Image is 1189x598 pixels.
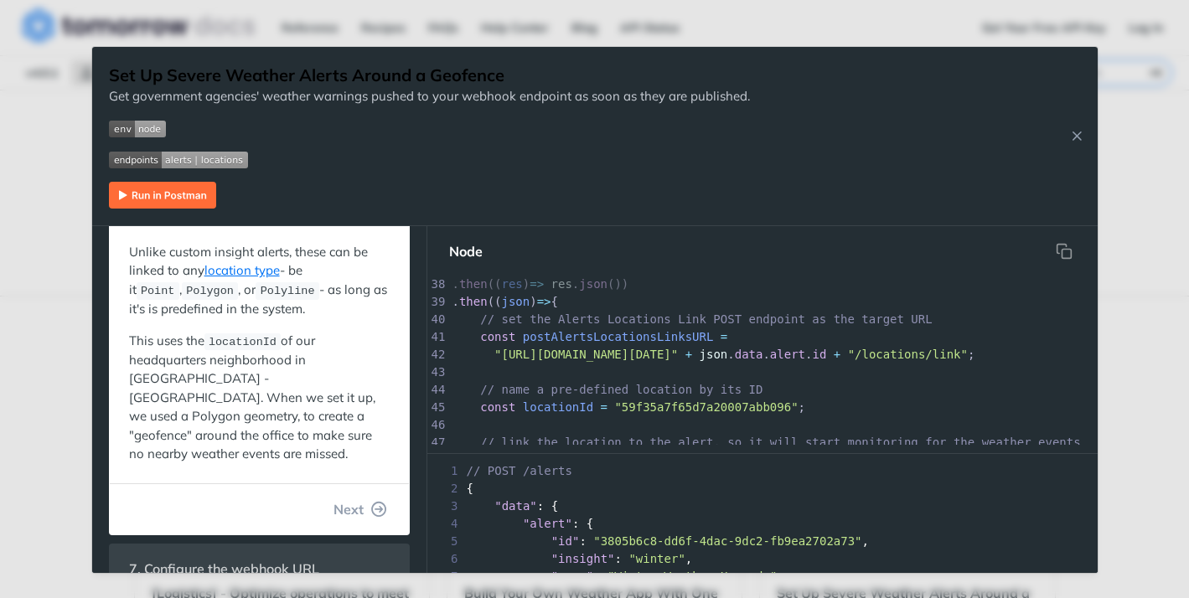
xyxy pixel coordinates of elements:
span: then [459,295,488,308]
span: 1 [427,462,463,480]
section: Unlike custom insight alerts, these can be linked to anylocation type- be itPoint,Polygon, orPoly... [109,173,410,535]
button: Node [436,235,496,268]
span: // link the location to the alert, so it will start monitoring for the weather events [480,436,1080,449]
span: => [530,277,544,291]
span: . [805,348,812,361]
span: "winter" [628,552,685,565]
div: 44 [427,381,444,399]
span: . [727,348,734,361]
a: location type [204,262,280,278]
span: ; [799,400,805,414]
span: "59f35a7f65d7a20007abb096" [614,400,798,414]
span: 7. Configure the webhook URL [118,553,332,585]
div: 40 [427,311,444,328]
span: id [812,348,826,361]
span: => [537,295,551,308]
span: + [685,348,692,361]
span: Polygon [186,285,234,297]
span: 5 [427,533,463,550]
span: 4 [427,515,463,533]
button: Copy [1047,235,1081,268]
span: { [551,295,558,308]
p: Unlike custom insight alerts, these can be linked to any - be it , , or - as long as it's is pred... [129,243,390,319]
img: env [109,121,166,137]
span: Expand image [109,119,750,138]
div: : { [427,497,1098,515]
div: 43 [427,363,444,381]
div: 38 [427,276,444,293]
span: "[URL][DOMAIN_NAME][DATE]" [494,348,678,361]
span: res [502,277,523,291]
span: postAlertsLocationsLinksURL [523,330,714,343]
div: { [427,480,1098,497]
span: Expand image [109,150,750,169]
img: Run in Postman [109,182,216,209]
a: Expand image [109,185,216,201]
span: // POST /alerts [467,464,572,477]
span: ) [530,295,536,308]
div: : , [427,550,1098,568]
span: . [452,295,459,308]
span: const [480,330,515,343]
div: : { [427,515,1098,533]
span: locationId [209,336,277,348]
div: 41 [427,328,444,346]
span: 2 [427,480,463,497]
div: 47 [427,434,444,451]
span: const [480,400,515,414]
span: . [763,348,769,361]
div: 46 [427,416,444,434]
span: Point [141,285,175,297]
span: // name a pre-defined location by its ID [480,383,763,396]
span: data [735,348,763,361]
span: "Winter Weather Hazards" [607,570,777,583]
span: json [579,277,607,291]
span: "insight" [551,552,615,565]
span: + [834,348,840,361]
span: 3 [427,497,463,515]
span: "3805b6c8-dd6f-4dac-9dc2-fb9ea2702a73" [593,534,861,548]
span: Polyline [261,285,315,297]
p: This uses the of our headquarters neighborhood in [GEOGRAPHIC_DATA] - [GEOGRAPHIC_DATA]. When we ... [129,332,390,464]
span: Next [333,499,364,519]
span: = [601,400,607,414]
span: res [551,277,572,291]
span: json [700,348,728,361]
div: 42 [427,346,444,363]
svg: hidden [1056,243,1073,260]
span: then [459,277,488,291]
div: : , [427,533,1098,550]
span: 7 [427,568,463,585]
div: : , [427,568,1098,585]
span: locationId [523,400,593,414]
h1: Set Up Severe Weather Alerts Around a Geofence [109,64,750,87]
span: . (( ) . ()) [452,277,629,291]
span: (( [488,295,502,308]
span: "name" [551,570,594,583]
div: 39 [427,293,444,311]
span: "data" [494,499,537,513]
div: 45 [427,399,444,416]
span: "id" [551,534,580,548]
span: = [721,330,727,343]
span: ; [968,348,974,361]
button: Close Recipe [1064,127,1089,144]
span: "alert" [523,517,572,530]
span: json [502,295,530,308]
button: Next [320,492,401,526]
img: endpoint [109,152,248,168]
span: 6 [427,550,463,568]
span: // set the Alerts Locations Link POST endpoint as the target URL [480,312,932,326]
section: 7. Configure the webhook URL [109,544,410,595]
span: alert [770,348,805,361]
span: "/locations/link" [848,348,968,361]
p: Get government agencies' weather warnings pushed to your webhook endpoint as soon as they are pub... [109,87,750,106]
